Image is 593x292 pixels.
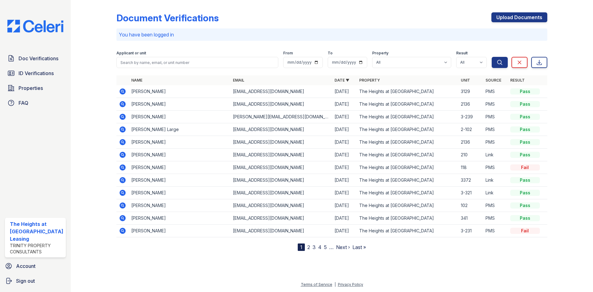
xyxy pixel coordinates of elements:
a: Email [233,78,244,83]
td: 3-231 [458,225,483,237]
td: The Heights at [GEOGRAPHIC_DATA] [357,98,458,111]
span: FAQ [19,99,28,107]
td: The Heights at [GEOGRAPHIC_DATA] [357,187,458,199]
td: [EMAIL_ADDRESS][DOMAIN_NAME] [230,161,332,174]
td: PMS [483,111,508,123]
td: 3-321 [458,187,483,199]
a: Date ▼ [334,78,349,83]
p: You have been logged in [119,31,545,38]
button: Sign out [2,275,68,287]
span: Doc Verifications [19,55,58,62]
td: [EMAIL_ADDRESS][DOMAIN_NAME] [230,212,332,225]
div: Pass [510,202,540,209]
a: Source [486,78,501,83]
td: 2-102 [458,123,483,136]
a: Doc Verifications [5,52,66,65]
div: Document Verifications [116,12,219,23]
td: [EMAIL_ADDRESS][DOMAIN_NAME] [230,136,332,149]
a: Next › [336,244,350,250]
span: ID Verifications [19,70,54,77]
td: PMS [483,136,508,149]
div: 1 [298,243,305,251]
td: [EMAIL_ADDRESS][DOMAIN_NAME] [230,98,332,111]
td: [PERSON_NAME] [129,161,230,174]
td: 102 [458,199,483,212]
td: [DATE] [332,174,357,187]
td: The Heights at [GEOGRAPHIC_DATA] [357,123,458,136]
td: The Heights at [GEOGRAPHIC_DATA] [357,212,458,225]
a: Unit [461,78,470,83]
td: [DATE] [332,123,357,136]
td: PMS [483,212,508,225]
div: Pass [510,101,540,107]
td: [EMAIL_ADDRESS][DOMAIN_NAME] [230,199,332,212]
div: Trinity Property Consultants [10,243,63,255]
td: 210 [458,149,483,161]
label: Result [456,51,468,56]
td: [DATE] [332,98,357,111]
a: Terms of Service [301,282,332,287]
td: [PERSON_NAME][EMAIL_ADDRESS][DOMAIN_NAME] [230,111,332,123]
div: Pass [510,88,540,95]
label: To [328,51,333,56]
td: The Heights at [GEOGRAPHIC_DATA] [357,136,458,149]
td: [EMAIL_ADDRESS][DOMAIN_NAME] [230,225,332,237]
label: Property [372,51,389,56]
td: [DATE] [332,212,357,225]
td: [DATE] [332,187,357,199]
td: [PERSON_NAME] [129,187,230,199]
div: The Heights at [GEOGRAPHIC_DATA] Leasing [10,220,63,243]
div: Fail [510,228,540,234]
td: 3372 [458,174,483,187]
td: The Heights at [GEOGRAPHIC_DATA] [357,174,458,187]
a: 4 [318,244,322,250]
td: [EMAIL_ADDRESS][DOMAIN_NAME] [230,187,332,199]
a: Privacy Policy [338,282,363,287]
td: [DATE] [332,136,357,149]
a: Result [510,78,525,83]
td: 2136 [458,98,483,111]
label: Applicant or unit [116,51,146,56]
td: Link [483,174,508,187]
a: Account [2,260,68,272]
td: [PERSON_NAME] [129,149,230,161]
td: PMS [483,123,508,136]
td: The Heights at [GEOGRAPHIC_DATA] [357,161,458,174]
td: The Heights at [GEOGRAPHIC_DATA] [357,199,458,212]
a: Upload Documents [491,12,547,22]
td: [DATE] [332,225,357,237]
td: 3-239 [458,111,483,123]
a: FAQ [5,97,66,109]
td: [PERSON_NAME] [129,199,230,212]
td: 341 [458,212,483,225]
img: CE_Logo_Blue-a8612792a0a2168367f1c8372b55b34899dd931a85d93a1a3d3e32e68fde9ad4.png [2,20,68,32]
div: | [334,282,336,287]
td: [EMAIL_ADDRESS][DOMAIN_NAME] [230,149,332,161]
td: [DATE] [332,199,357,212]
a: Name [131,78,142,83]
td: 3129 [458,85,483,98]
td: [DATE] [332,161,357,174]
td: [PERSON_NAME] [129,174,230,187]
td: [PERSON_NAME] Large [129,123,230,136]
td: [PERSON_NAME] [129,98,230,111]
td: [EMAIL_ADDRESS][DOMAIN_NAME] [230,174,332,187]
td: PMS [483,225,508,237]
span: … [329,243,334,251]
td: PMS [483,85,508,98]
td: [DATE] [332,149,357,161]
td: PMS [483,98,508,111]
a: 3 [313,244,316,250]
td: The Heights at [GEOGRAPHIC_DATA] [357,111,458,123]
span: Account [16,262,36,270]
td: [PERSON_NAME] [129,136,230,149]
a: Last » [352,244,366,250]
div: Pass [510,126,540,133]
input: Search by name, email, or unit number [116,57,278,68]
a: ID Verifications [5,67,66,79]
td: The Heights at [GEOGRAPHIC_DATA] [357,149,458,161]
td: [DATE] [332,111,357,123]
div: Pass [510,152,540,158]
a: Properties [5,82,66,94]
td: The Heights at [GEOGRAPHIC_DATA] [357,225,458,237]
